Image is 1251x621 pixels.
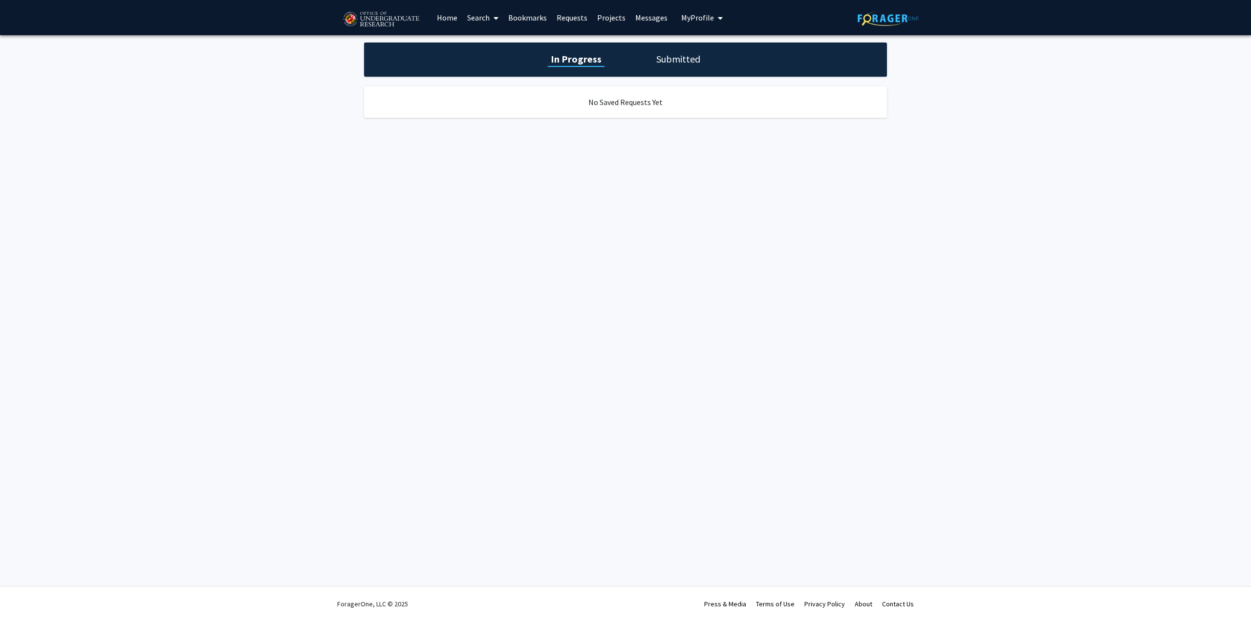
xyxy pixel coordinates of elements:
a: Contact Us [882,600,914,608]
span: My Profile [681,13,714,22]
h1: In Progress [548,52,604,66]
div: No Saved Requests Yet [364,86,887,118]
a: About [855,600,872,608]
a: Privacy Policy [804,600,845,608]
h1: Submitted [653,52,703,66]
a: Requests [552,0,592,35]
a: Press & Media [704,600,746,608]
a: Terms of Use [756,600,795,608]
div: ForagerOne, LLC © 2025 [337,587,408,621]
img: ForagerOne Logo [858,11,919,26]
iframe: Chat [7,577,42,614]
a: Search [462,0,503,35]
a: Messages [630,0,672,35]
a: Projects [592,0,630,35]
img: University of Maryland Logo [340,7,422,32]
a: Home [432,0,462,35]
a: Bookmarks [503,0,552,35]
